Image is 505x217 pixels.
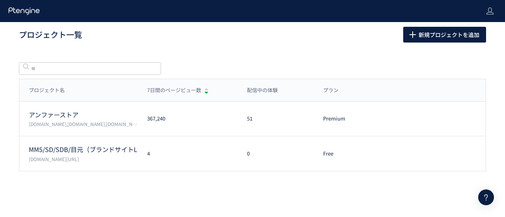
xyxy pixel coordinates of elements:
[29,156,138,162] p: scalp-d.angfa-store.jp/
[314,150,368,158] div: Free
[403,27,486,43] button: 新規プロジェクトを追加
[323,87,339,94] span: プラン
[419,27,479,43] span: 新規プロジェクトを追加
[29,121,138,127] p: permuta.jp,femtur.jp,angfa-store.jp,shopping.geocities.jp
[19,29,386,41] h1: プロジェクト一覧
[247,87,278,94] span: 配信中の体験
[29,87,65,94] span: プロジェクト名
[238,150,314,158] div: 0
[138,115,238,122] div: 367,240
[238,115,314,122] div: 51
[29,145,138,154] p: MM5/SD/SDB/目元（ブランドサイトLP/広告LP）
[147,87,201,94] span: 7日間のページビュー数
[29,110,138,119] p: アンファーストア
[314,115,368,122] div: Premium
[138,150,238,158] div: 4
